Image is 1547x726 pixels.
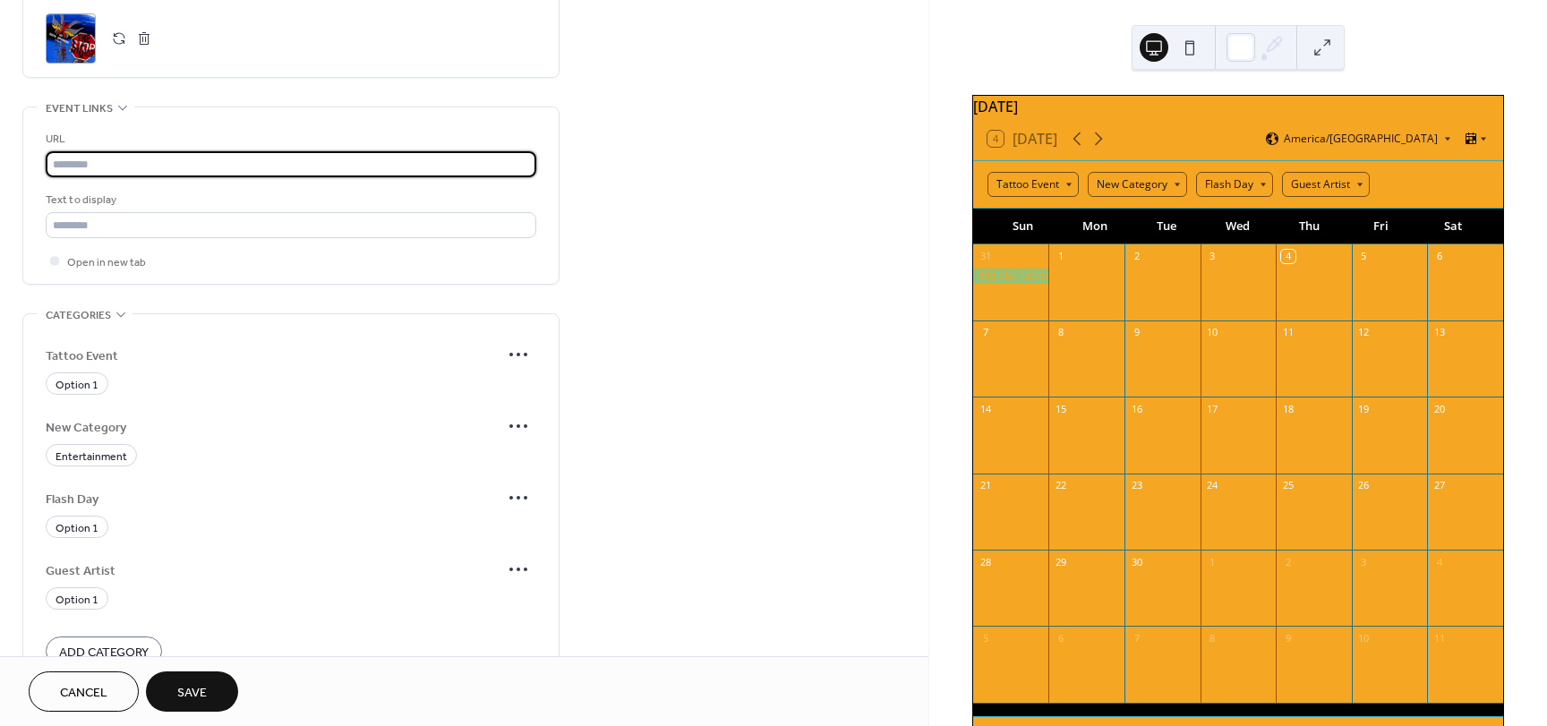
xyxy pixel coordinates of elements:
span: Entertainment [56,448,127,466]
div: Sun [987,209,1059,244]
div: 7 [1130,631,1143,645]
div: 16 [1130,402,1143,415]
div: Wed [1202,209,1274,244]
span: Option 1 [56,376,98,395]
div: 3 [1357,555,1371,568]
div: 15 [1054,402,1067,415]
div: 10 [1357,631,1371,645]
div: Tue [1131,209,1202,244]
div: 23 [1130,479,1143,492]
div: 25 [1281,479,1295,492]
div: 4 [1281,250,1295,263]
div: Mon [1059,209,1131,244]
div: 18 [1281,402,1295,415]
span: Guest Artist [46,561,500,580]
div: 6 [1432,250,1446,263]
div: 7 [979,326,992,339]
div: 5 [1357,250,1371,263]
div: 28 [979,555,992,568]
div: Big Sky Tattoo Expo [973,269,1049,284]
div: ; [46,13,96,64]
div: 11 [1432,631,1446,645]
div: 29 [1054,555,1067,568]
div: 9 [1130,326,1143,339]
div: 8 [1206,631,1219,645]
div: 1 [1206,555,1219,568]
span: Option 1 [56,591,98,610]
div: 10 [1206,326,1219,339]
button: Cancel [29,671,139,712]
div: Text to display [46,191,533,209]
span: Add Category [59,644,149,662]
div: Fri [1346,209,1417,244]
div: 21 [979,479,992,492]
div: [DATE] [973,96,1503,117]
button: Save [146,671,238,712]
div: 24 [1206,479,1219,492]
span: Flash Day [46,490,500,508]
div: URL [46,130,533,149]
span: America/[GEOGRAPHIC_DATA] [1284,133,1438,144]
div: 31 [979,250,992,263]
div: 3 [1206,250,1219,263]
div: 8 [1054,326,1067,339]
div: 5 [979,631,992,645]
div: 13 [1432,326,1446,339]
span: New Category [46,418,500,437]
div: 12 [1357,326,1371,339]
div: Sat [1417,209,1489,244]
span: Event links [46,99,113,118]
button: Add Category [46,636,162,666]
span: Tattoo Event [46,346,500,365]
div: 14 [979,402,992,415]
span: Save [177,684,207,703]
div: 27 [1432,479,1446,492]
div: 4 [1432,555,1446,568]
div: 2 [1130,250,1143,263]
div: 17 [1206,402,1219,415]
span: Cancel [60,684,107,703]
span: Open in new tab [67,253,146,272]
div: 19 [1357,402,1371,415]
div: Thu [1274,209,1346,244]
div: 9 [1281,631,1295,645]
div: 6 [1054,631,1067,645]
span: Categories [46,306,111,325]
span: Option 1 [56,519,98,538]
div: 11 [1281,326,1295,339]
div: 20 [1432,402,1446,415]
div: 2 [1281,555,1295,568]
div: 26 [1357,479,1371,492]
div: 30 [1130,555,1143,568]
div: 22 [1054,479,1067,492]
div: 1 [1054,250,1067,263]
